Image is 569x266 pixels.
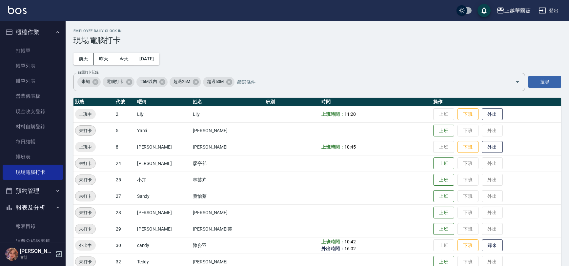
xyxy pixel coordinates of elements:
button: [DATE] [134,53,159,65]
span: 16:02 [344,246,356,251]
a: 消費分析儀表板 [3,234,63,249]
button: 上班 [433,223,454,235]
a: 帳單列表 [3,58,63,73]
button: 上班 [433,157,454,170]
a: 掛單列表 [3,73,63,89]
th: 班別 [264,98,320,106]
th: 姓名 [191,98,264,106]
td: [PERSON_NAME] [191,139,264,155]
img: Person [5,248,18,261]
span: 超過25M [170,78,194,85]
span: 未打卡 [75,258,95,265]
span: 25M以內 [136,78,161,85]
button: 報表及分析 [3,199,63,216]
img: Logo [8,6,27,14]
a: 排班表 [3,149,63,164]
span: 未打卡 [75,127,95,134]
td: [PERSON_NAME] [135,204,191,221]
span: 未打卡 [75,226,95,233]
button: 今天 [114,53,134,65]
button: 前天 [73,53,94,65]
span: 10:45 [344,144,356,150]
div: 未知 [77,77,101,87]
td: Lily [135,106,191,122]
td: 27 [114,188,135,204]
input: 篩選條件 [235,76,504,88]
h5: [PERSON_NAME] [20,248,53,255]
button: 外出 [482,141,503,153]
div: 電腦打卡 [103,77,134,87]
span: 11:20 [344,112,356,117]
button: 櫃檯作業 [3,24,63,41]
label: 篩選打卡記錄 [78,70,99,75]
td: Yami [135,122,191,139]
button: 登出 [536,5,561,17]
td: 5 [114,122,135,139]
td: 28 [114,204,135,221]
a: 報表目錄 [3,219,63,234]
b: 上班時間： [321,239,344,244]
a: 每日結帳 [3,134,63,149]
span: 未知 [77,78,94,85]
span: 未打卡 [75,176,95,183]
th: 代號 [114,98,135,106]
button: 下班 [457,239,478,252]
td: [PERSON_NAME] [135,221,191,237]
td: 8 [114,139,135,155]
td: [PERSON_NAME] [191,122,264,139]
div: 25M以內 [136,77,168,87]
td: Lily [191,106,264,122]
button: 搜尋 [528,76,561,88]
button: 歸來 [482,239,503,252]
td: [PERSON_NAME]芸 [191,221,264,237]
button: 外出 [482,108,503,120]
th: 狀態 [73,98,114,106]
div: 超過50M [203,77,234,87]
p: 會計 [20,255,53,260]
button: 下班 [457,141,478,153]
span: 外出中 [75,242,96,249]
td: 25 [114,172,135,188]
th: 時間 [320,98,432,106]
button: 上越華爾茲 [494,4,533,17]
a: 打帳單 [3,43,63,58]
span: 未打卡 [75,160,95,167]
td: 廖亭郁 [191,155,264,172]
span: 上班中 [75,111,96,118]
span: 電腦打卡 [103,78,128,85]
div: 上越華爾茲 [504,7,531,15]
h3: 現場電腦打卡 [73,36,561,45]
button: save [478,4,491,17]
button: 上班 [433,125,454,137]
a: 材料自購登錄 [3,119,63,134]
span: 未打卡 [75,193,95,200]
span: 上班中 [75,144,96,151]
td: 30 [114,237,135,254]
b: 上班時間： [321,144,344,150]
th: 暱稱 [135,98,191,106]
td: 林芸卉 [191,172,264,188]
a: 營業儀表板 [3,89,63,104]
a: 現金收支登錄 [3,104,63,119]
button: 上班 [433,174,454,186]
b: 上班時間： [321,112,344,117]
td: 陳姿羽 [191,237,264,254]
button: 下班 [457,108,478,120]
button: 昨天 [94,53,114,65]
b: 外出時間： [321,246,344,251]
td: 24 [114,155,135,172]
span: 超過50M [203,78,228,85]
h2: Employee Daily Clock In [73,29,561,33]
td: [PERSON_NAME] [191,204,264,221]
button: Open [512,77,523,87]
a: 現場電腦打卡 [3,165,63,180]
td: 2 [114,106,135,122]
td: 小卉 [135,172,191,188]
span: 未打卡 [75,209,95,216]
td: 29 [114,221,135,237]
div: 超過25M [170,77,201,87]
button: 預約管理 [3,182,63,199]
td: [PERSON_NAME] [135,139,191,155]
button: 上班 [433,190,454,202]
td: Sandy [135,188,191,204]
